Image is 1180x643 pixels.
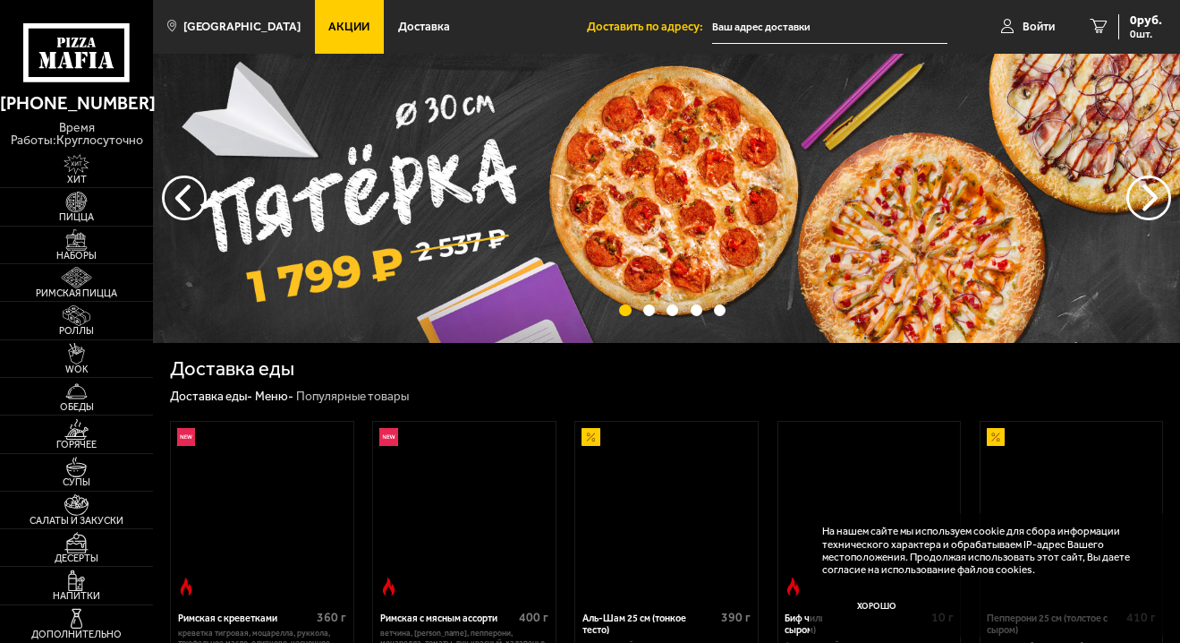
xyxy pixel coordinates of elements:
[296,389,409,405] div: Популярные товары
[162,176,207,220] button: следующий
[171,422,353,602] a: НовинкаОстрое блюдоРимская с креветками
[183,21,301,32] span: [GEOGRAPHIC_DATA]
[1130,29,1162,39] span: 0 шт.
[582,428,600,447] img: Акционный
[379,578,398,596] img: Острое блюдо
[178,613,313,624] div: Римская с креветками
[575,422,758,602] a: АкционныйАль-Шам 25 см (тонкое тесто)
[177,428,196,447] img: Новинка
[1023,21,1055,32] span: Войти
[785,613,920,636] div: Биф чили 25 см (толстое с сыром)
[373,422,556,602] a: НовинкаОстрое блюдоРимская с мясным ассорти
[170,389,252,403] a: Доставка еды-
[1130,14,1162,27] span: 0 руб.
[380,613,515,624] div: Римская с мясным ассорти
[398,21,450,32] span: Доставка
[666,304,678,316] button: точки переключения
[379,428,398,447] img: Новинка
[987,428,1006,447] img: Акционный
[519,610,548,625] span: 400 г
[721,610,751,625] span: 390 г
[822,587,933,624] button: Хорошо
[981,422,1163,602] a: АкционныйПепперони 25 см (толстое с сыром)
[778,422,961,602] a: Острое блюдоБиф чили 25 см (толстое с сыром)
[822,525,1141,576] p: На нашем сайте мы используем cookie для сбора информации технического характера и обрабатываем IP...
[712,11,948,44] input: Ваш адрес доставки
[255,389,293,403] a: Меню-
[619,304,631,316] button: точки переключения
[170,359,294,379] h1: Доставка еды
[1126,176,1171,220] button: предыдущий
[643,304,655,316] button: точки переключения
[587,21,712,32] span: Доставить по адресу:
[714,304,726,316] button: точки переключения
[784,578,802,596] img: Острое блюдо
[317,610,346,625] span: 360 г
[691,304,702,316] button: точки переключения
[177,578,196,596] img: Острое блюдо
[582,613,717,636] div: Аль-Шам 25 см (тонкое тесто)
[328,21,369,32] span: Акции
